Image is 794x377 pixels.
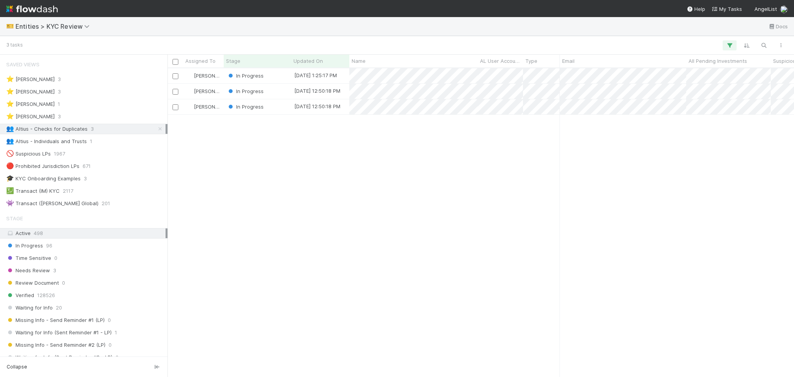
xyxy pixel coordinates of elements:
span: 3 [53,266,56,275]
span: 1 [115,328,117,337]
img: avatar_7d83f73c-397d-4044-baf2-bb2da42e298f.png [186,104,193,110]
span: In Progress [6,241,43,251]
span: In Progress [227,88,264,94]
span: All Pending Investments [689,57,747,65]
span: 💹 [6,187,14,194]
a: My Tasks [711,5,742,13]
span: 128526 [37,291,55,300]
span: Waiting for Info [6,303,53,313]
div: Transact ([PERSON_NAME] Global) [6,199,98,208]
span: My Tasks [711,6,742,12]
span: 0 [62,278,65,288]
div: Active [6,228,166,238]
span: 2117 [63,186,73,196]
span: 20 [56,303,62,313]
span: Waiting for Info (Sent Reminder #1 - LP) [6,328,112,337]
div: [PERSON_NAME] [186,87,220,95]
span: 3 [58,74,61,84]
span: [PERSON_NAME] [194,104,233,110]
input: Toggle Row Selected [173,89,178,95]
input: Toggle Row Selected [173,73,178,79]
div: [PERSON_NAME] [6,74,55,84]
div: [DATE] 12:50:18 PM [294,87,340,95]
span: ⭐ [6,76,14,82]
span: 1967 [54,149,65,159]
span: 3 [58,112,61,121]
span: 0 [108,315,111,325]
span: 671 [83,161,91,171]
span: 👾 [6,200,14,206]
span: 1 [90,137,92,146]
span: In Progress [227,104,264,110]
div: [PERSON_NAME] [6,87,55,97]
div: In Progress [227,72,264,80]
div: Help [687,5,705,13]
span: Collapse [7,363,27,370]
span: 0 [54,253,57,263]
span: Type [525,57,537,65]
span: ⭐ [6,113,14,119]
img: logo-inverted-e16ddd16eac7371096b0.svg [6,2,58,16]
a: Docs [768,22,788,31]
span: Waiting for Info (Sent Reminder #2 - LP) [6,353,112,362]
span: Stage [226,57,240,65]
input: Toggle All Rows Selected [173,59,178,65]
div: [PERSON_NAME] [186,72,220,80]
span: 🚫 [6,150,14,157]
span: 498 [34,230,43,236]
span: AL User Account Name [480,57,521,65]
div: In Progress [227,87,264,95]
span: [PERSON_NAME] [194,73,233,79]
div: Altius - Individuals and Trusts [6,137,87,146]
span: ⭐ [6,88,14,95]
div: [PERSON_NAME] [6,99,55,109]
span: Review Document [6,278,59,288]
span: Saved Views [6,57,40,72]
span: 3 [58,87,61,97]
span: 0 [116,353,119,362]
span: Stage [6,211,23,226]
span: Verified [6,291,34,300]
div: [DATE] 1:25:17 PM [294,71,337,79]
span: 🔴 [6,163,14,169]
span: ⭐ [6,100,14,107]
span: 96 [46,241,52,251]
span: Updated On [293,57,323,65]
span: 1 [58,99,60,109]
span: 👥 [6,138,14,144]
span: 👥 [6,125,14,132]
span: Entities > KYC Review [16,22,93,30]
div: [PERSON_NAME] [6,112,55,121]
img: avatar_7d83f73c-397d-4044-baf2-bb2da42e298f.png [186,88,193,94]
div: Suspicious LPs [6,149,51,159]
div: In Progress [227,103,264,111]
img: avatar_73a733c5-ce41-4a22-8c93-0dca612da21e.png [186,73,193,79]
span: Name [352,57,366,65]
span: Missing Info - Send Reminder #2 (LP) [6,340,105,350]
input: Toggle Row Selected [173,104,178,110]
div: Prohibited Jurisdiction LPs [6,161,79,171]
span: AngelList [754,6,777,12]
span: 🎓 [6,175,14,182]
div: [DATE] 12:50:18 PM [294,102,340,110]
div: KYC Onboarding Examples [6,174,81,183]
span: Time Sensitive [6,253,51,263]
span: Assigned To [185,57,216,65]
span: Missing Info - Send Reminder #1 (LP) [6,315,105,325]
span: In Progress [227,73,264,79]
span: 🎫 [6,23,14,29]
span: 201 [102,199,110,208]
img: avatar_d8fc9ee4-bd1b-4062-a2a8-84feb2d97839.png [780,5,788,13]
div: Transact (IM) KYC [6,186,60,196]
span: Email [562,57,575,65]
span: 0 [109,340,112,350]
span: 3 [91,124,94,134]
small: 3 tasks [6,42,23,48]
div: [PERSON_NAME] [186,103,220,111]
span: 3 [84,174,87,183]
span: [PERSON_NAME] [194,88,233,94]
span: Needs Review [6,266,50,275]
div: Altius - Checks for Duplicates [6,124,88,134]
